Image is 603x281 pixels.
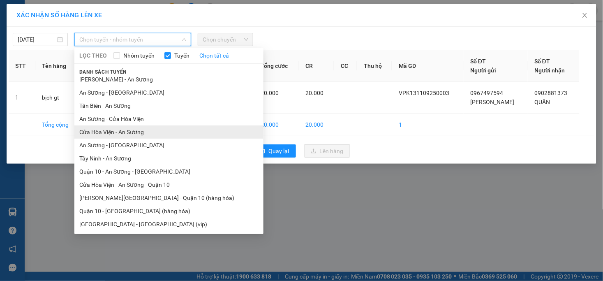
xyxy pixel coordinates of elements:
li: [PERSON_NAME][GEOGRAPHIC_DATA] - Quận 10 (hàng hóa) [74,191,263,204]
span: QUÂN [534,99,550,105]
li: [GEOGRAPHIC_DATA] - [GEOGRAPHIC_DATA] (vip) [74,218,263,231]
input: 12/09/2025 [18,35,55,44]
th: CC [334,50,357,82]
li: Quận 10 - [GEOGRAPHIC_DATA] (hàng hóa) [74,204,263,218]
li: An Sương - [GEOGRAPHIC_DATA] [74,86,263,99]
span: [PERSON_NAME] [470,99,514,105]
li: Cửa Hòa Viện - An Sương - Quận 10 [74,178,263,191]
th: Thu hộ [357,50,392,82]
span: VPK131109250003 [399,90,449,96]
span: Quay lại [269,146,289,156]
span: Số ĐT [470,58,486,65]
li: Cửa Hòa Viện - An Sương [74,125,263,139]
span: Người nhận [534,67,565,74]
li: Quận 10 - An Sương - [GEOGRAPHIC_DATA] [74,165,263,178]
th: STT [9,50,35,82]
li: Tân Biên - An Sương [74,99,263,112]
span: XÁC NHẬN SỐ HÀNG LÊN XE [16,11,102,19]
li: An Sương - [GEOGRAPHIC_DATA] [74,139,263,152]
span: Tuyến [171,51,193,60]
td: 1 [9,82,35,114]
span: 20.000 [261,90,279,96]
li: Tây Ninh - An Sương [74,152,263,165]
th: Mã GD [392,50,464,82]
th: CR [299,50,334,82]
td: bịch gt [35,82,80,114]
span: Chọn chuyến [203,33,248,46]
button: Close [573,4,596,27]
li: An Sương - Cửa Hòa Viện [74,112,263,125]
span: 20.000 [306,90,324,96]
span: Người gửi [470,67,496,74]
td: Tổng cộng [35,114,80,136]
span: down [182,37,187,42]
span: 0902881373 [534,90,567,96]
span: Số ĐT [534,58,550,65]
span: LỌC THEO [79,51,107,60]
span: Danh sách tuyến [74,68,132,76]
li: [PERSON_NAME] - An Sương [74,73,263,86]
span: close [582,12,588,19]
a: Chọn tất cả [199,51,229,60]
span: Chọn tuyến - nhóm tuyến [79,33,186,46]
button: uploadLên hàng [304,144,350,158]
td: 20.000 [299,114,334,136]
span: 0967497594 [470,90,503,96]
td: 1 [392,114,464,136]
th: Tổng cước [254,50,299,82]
th: Tên hàng [35,50,80,82]
span: Nhóm tuyến [120,51,158,60]
td: 20.000 [254,114,299,136]
button: rollbackQuay lại [253,144,296,158]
